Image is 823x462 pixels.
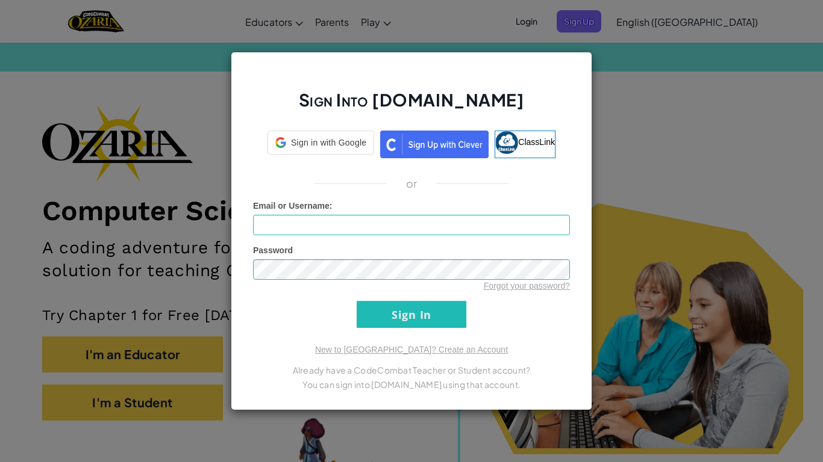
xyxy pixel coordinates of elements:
a: New to [GEOGRAPHIC_DATA]? Create an Account [315,345,508,354]
span: Sign in with Google [291,137,366,149]
span: Password [253,245,293,255]
img: classlink-logo-small.png [495,131,518,154]
h2: Sign Into [DOMAIN_NAME] [253,88,570,123]
span: ClassLink [518,137,555,147]
p: or [406,176,418,191]
img: clever_sso_button@2x.png [380,131,489,158]
p: You can sign into [DOMAIN_NAME] using that account. [253,377,570,392]
input: Sign In [357,301,466,328]
a: Sign in with Google [268,131,374,158]
label: : [253,200,333,212]
div: Sign in with Google [268,131,374,155]
span: Email or Username [253,201,330,211]
a: Forgot your password? [484,281,570,291]
p: Already have a CodeCombat Teacher or Student account? [253,363,570,377]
